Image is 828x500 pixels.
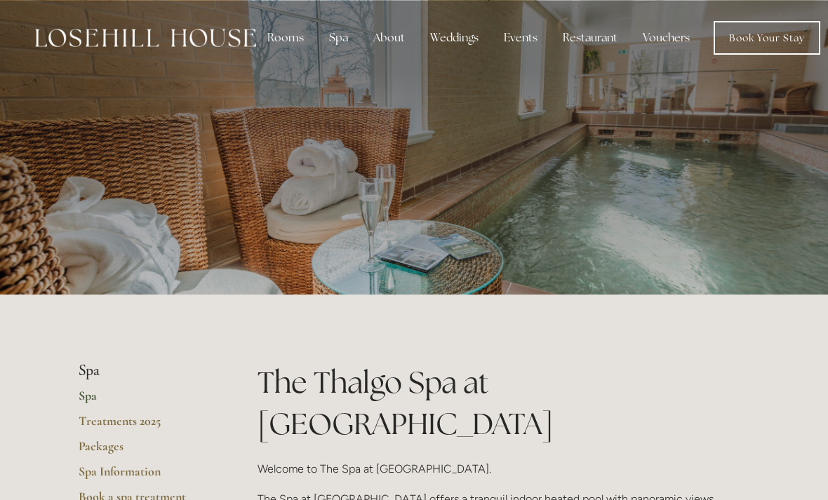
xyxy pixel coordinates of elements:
[362,24,416,52] div: About
[79,413,213,438] a: Treatments 2025
[79,438,213,464] a: Packages
[35,29,256,47] img: Losehill House
[632,24,701,52] a: Vouchers
[258,459,749,478] p: Welcome to The Spa at [GEOGRAPHIC_DATA].
[419,24,490,52] div: Weddings
[79,362,213,380] li: Spa
[493,24,549,52] div: Events
[714,21,820,55] a: Book Your Stay
[258,362,749,445] h1: The Thalgo Spa at [GEOGRAPHIC_DATA]
[318,24,359,52] div: Spa
[79,464,213,489] a: Spa Information
[256,24,315,52] div: Rooms
[79,388,213,413] a: Spa
[552,24,629,52] div: Restaurant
